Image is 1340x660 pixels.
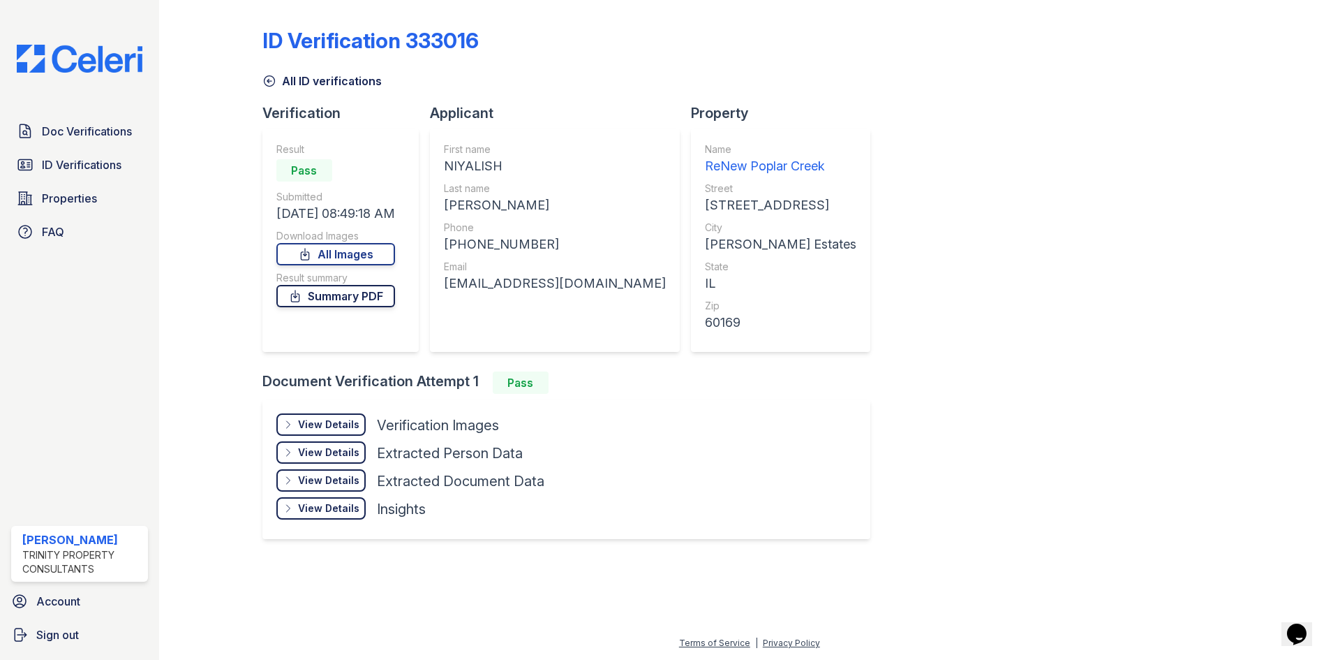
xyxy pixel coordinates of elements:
div: | [755,638,758,648]
div: Phone [444,221,666,235]
div: [EMAIL_ADDRESS][DOMAIN_NAME] [444,274,666,293]
div: Extracted Document Data [377,471,544,491]
div: [PERSON_NAME] [22,531,142,548]
div: Trinity Property Consultants [22,548,142,576]
div: Result [276,142,395,156]
iframe: chat widget [1281,604,1326,646]
div: Verification Images [377,416,499,435]
a: Sign out [6,621,154,649]
a: All ID verifications [262,73,382,89]
div: Submitted [276,190,395,204]
div: Property [691,103,881,123]
div: Name [705,142,856,156]
a: Summary PDF [276,285,395,307]
span: Account [36,593,80,610]
div: [PERSON_NAME] [444,196,666,215]
div: View Details [298,418,359,432]
div: Zip [705,299,856,313]
div: [DATE] 08:49:18 AM [276,204,395,223]
span: Sign out [36,626,79,643]
a: Privacy Policy [763,638,820,648]
div: View Details [298,501,359,515]
div: [STREET_ADDRESS] [705,196,856,215]
a: All Images [276,243,395,265]
div: View Details [298,474,359,487]
div: Document Verification Attempt 1 [262,372,881,394]
div: Email [444,260,666,274]
a: Terms of Service [679,638,750,648]
a: Doc Verifications [11,117,148,145]
a: ID Verifications [11,151,148,179]
div: Last name [444,182,666,196]
span: ID Verifications [42,156,121,173]
div: Insights [377,499,426,519]
div: Download Images [276,229,395,243]
div: ID Verification 333016 [262,28,479,53]
div: Applicant [430,103,691,123]
div: Pass [276,159,332,182]
div: [PHONE_NUMBER] [444,235,666,254]
div: Street [705,182,856,196]
a: Name ReNew Poplar Creek [705,142,856,176]
div: First name [444,142,666,156]
span: FAQ [42,223,64,240]
a: Account [6,587,154,615]
div: Extracted Person Data [377,443,523,463]
div: Verification [262,103,430,123]
div: ReNew Poplar Creek [705,156,856,176]
div: Result summary [276,271,395,285]
span: Doc Verifications [42,123,132,140]
span: Properties [42,190,97,207]
div: 60169 [705,313,856,332]
div: IL [705,274,856,293]
div: View Details [298,446,359,460]
div: City [705,221,856,235]
div: [PERSON_NAME] Estates [705,235,856,254]
div: Pass [493,372,549,394]
img: CE_Logo_Blue-a8612792a0a2168367f1c8372b55b34899dd931a85d93a1a3d3e32e68fde9ad4.png [6,45,154,73]
div: NIYALISH [444,156,666,176]
a: FAQ [11,218,148,246]
a: Properties [11,184,148,212]
div: State [705,260,856,274]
